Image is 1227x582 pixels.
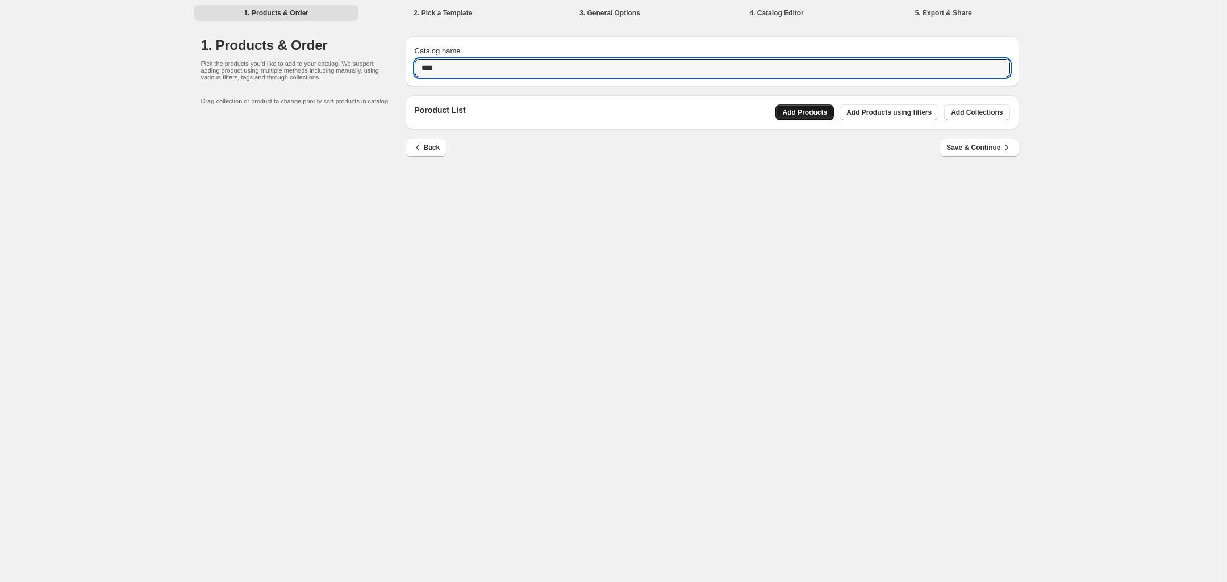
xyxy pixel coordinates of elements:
[944,104,1009,120] button: Add Collections
[201,36,406,55] h1: 1. Products & Order
[840,104,938,120] button: Add Products using filters
[412,142,440,153] span: Back
[846,108,932,117] span: Add Products using filters
[782,108,827,117] span: Add Products
[415,47,461,55] span: Catalog name
[951,108,1003,117] span: Add Collections
[775,104,834,120] button: Add Products
[201,60,383,81] p: Pick the products you'd like to add to your catalog. We support adding product using multiple met...
[415,104,466,120] p: Poroduct List
[201,98,406,104] p: Drag collection or product to change priority sort products in catalog
[946,142,1012,153] span: Save & Continue
[406,139,447,157] button: Back
[940,139,1019,157] button: Save & Continue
